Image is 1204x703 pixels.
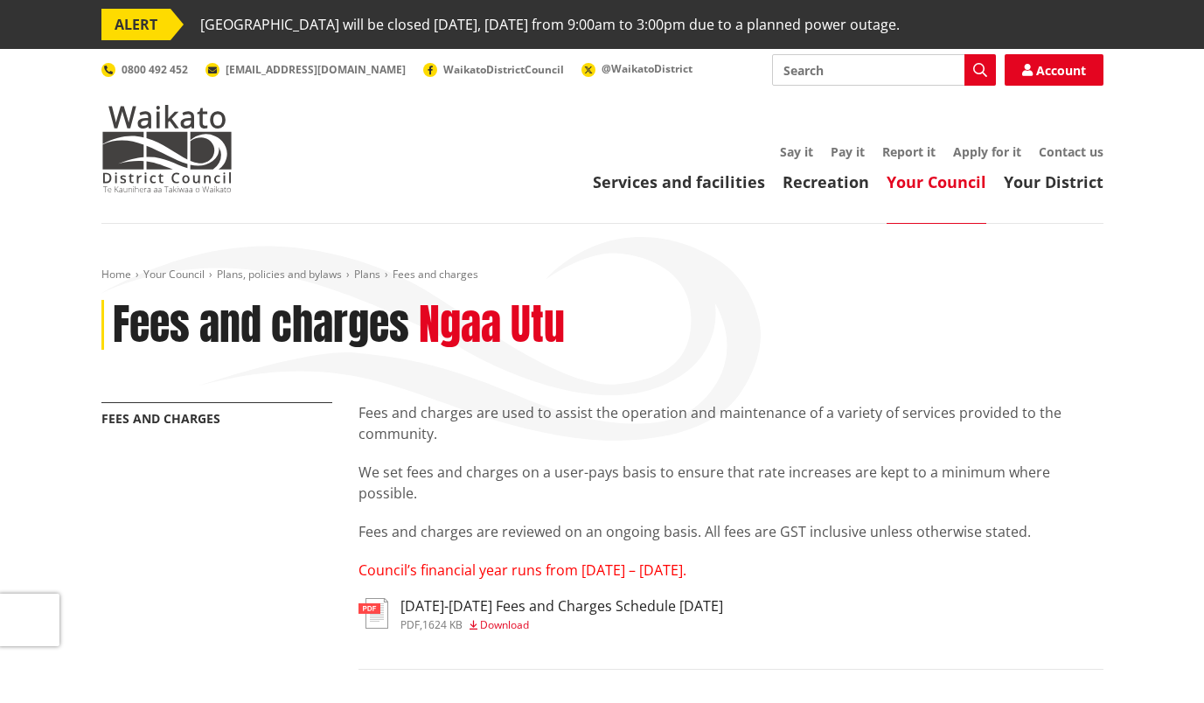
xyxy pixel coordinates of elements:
span: WaikatoDistrictCouncil [443,62,564,77]
a: Contact us [1039,143,1103,160]
a: Your District [1004,171,1103,192]
p: Fees and charges are reviewed on an ongoing basis. All fees are GST inclusive unless otherwise st... [358,521,1103,542]
div: , [400,620,723,630]
span: Council’s financial year runs from [DATE] – [DATE]. [358,560,686,580]
a: Home [101,267,131,282]
a: Your Council [143,267,205,282]
span: pdf [400,617,420,632]
span: 0800 492 452 [122,62,188,77]
nav: breadcrumb [101,268,1103,282]
span: ALERT [101,9,171,40]
a: Pay it [831,143,865,160]
span: Download [480,617,529,632]
img: Waikato District Council - Te Kaunihera aa Takiwaa o Waikato [101,105,233,192]
p: Fees and charges are used to assist the operation and maintenance of a variety of services provid... [358,402,1103,444]
span: 1624 KB [422,617,463,632]
a: Say it [780,143,813,160]
a: WaikatoDistrictCouncil [423,62,564,77]
h3: [DATE]-[DATE] Fees and Charges Schedule [DATE] [400,598,723,615]
input: Search input [772,54,996,86]
span: Fees and charges [393,267,478,282]
a: @WaikatoDistrict [581,61,692,76]
span: @WaikatoDistrict [602,61,692,76]
h1: Fees and charges [113,300,409,351]
p: We set fees and charges on a user-pays basis to ensure that rate increases are kept to a minimum ... [358,462,1103,504]
a: Report it [882,143,936,160]
a: [EMAIL_ADDRESS][DOMAIN_NAME] [205,62,406,77]
a: Services and facilities [593,171,765,192]
span: [GEOGRAPHIC_DATA] will be closed [DATE], [DATE] from 9:00am to 3:00pm due to a planned power outage. [200,9,900,40]
span: [EMAIL_ADDRESS][DOMAIN_NAME] [226,62,406,77]
img: document-pdf.svg [358,598,388,629]
a: Plans [354,267,380,282]
a: Recreation [783,171,869,192]
a: Plans, policies and bylaws [217,267,342,282]
a: 0800 492 452 [101,62,188,77]
a: Account [1005,54,1103,86]
a: [DATE]-[DATE] Fees and Charges Schedule [DATE] pdf,1624 KB Download [358,598,723,630]
h2: Ngaa Utu [419,300,565,351]
a: Apply for it [953,143,1021,160]
a: Your Council [887,171,986,192]
a: Fees and charges [101,410,220,427]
